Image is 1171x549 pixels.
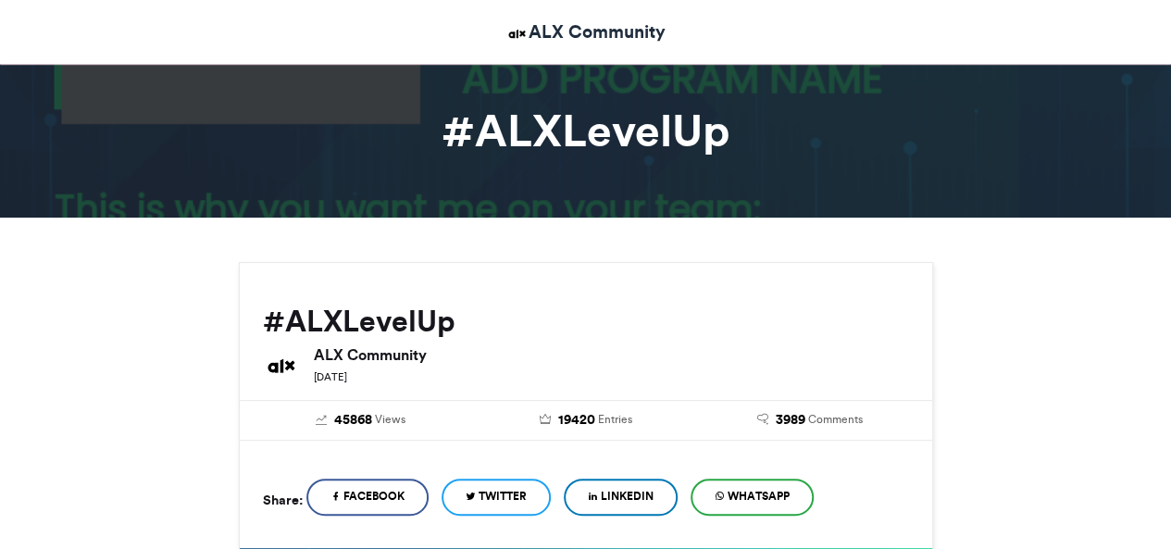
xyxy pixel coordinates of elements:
[479,488,527,505] span: Twitter
[776,410,805,430] span: 3989
[306,479,429,516] a: Facebook
[808,411,863,428] span: Comments
[442,479,551,516] a: Twitter
[314,370,347,383] small: [DATE]
[263,488,303,512] h5: Share:
[505,19,666,45] a: ALX Community
[487,410,684,430] a: 19420 Entries
[557,410,594,430] span: 19420
[728,488,790,505] span: WhatsApp
[343,488,405,505] span: Facebook
[505,22,529,45] img: ALX Community
[263,410,460,430] a: 45868 Views
[564,479,678,516] a: LinkedIn
[601,488,654,505] span: LinkedIn
[263,305,909,338] h2: #ALXLevelUp
[597,411,631,428] span: Entries
[334,410,372,430] span: 45868
[72,108,1100,153] h1: #ALXLevelUp
[375,411,405,428] span: Views
[314,347,909,362] h6: ALX Community
[691,479,814,516] a: WhatsApp
[263,347,300,384] img: ALX Community
[712,410,909,430] a: 3989 Comments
